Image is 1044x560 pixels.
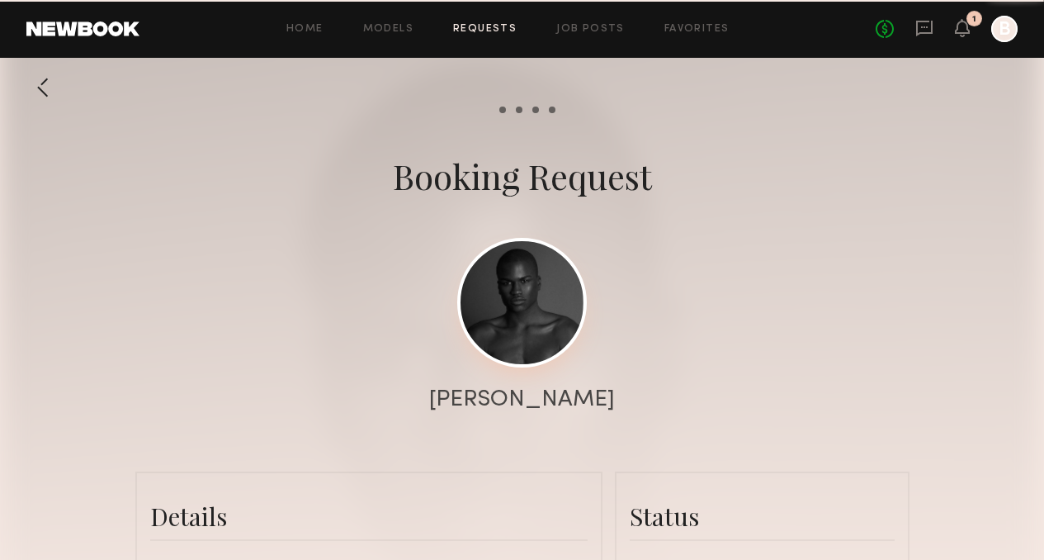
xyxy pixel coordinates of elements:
[991,16,1018,42] a: B
[150,500,588,533] div: Details
[556,24,625,35] a: Job Posts
[972,15,976,24] div: 1
[363,24,413,35] a: Models
[393,153,652,199] div: Booking Request
[664,24,730,35] a: Favorites
[453,24,517,35] a: Requests
[429,388,615,411] div: [PERSON_NAME]
[630,500,895,533] div: Status
[286,24,324,35] a: Home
